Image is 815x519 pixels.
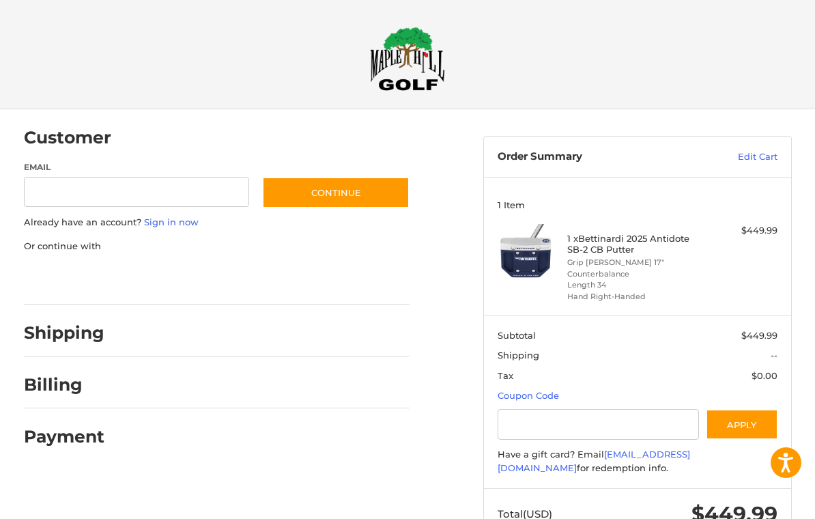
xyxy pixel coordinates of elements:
[24,322,104,343] h2: Shipping
[19,266,121,291] iframe: PayPal-paypal
[771,350,777,361] span: --
[567,279,704,291] li: Length 34
[567,257,704,279] li: Grip [PERSON_NAME] 17" Counterbalance
[262,177,410,208] button: Continue
[498,370,513,381] span: Tax
[24,374,104,395] h2: Billing
[688,150,777,164] a: Edit Cart
[752,370,777,381] span: $0.00
[741,330,777,341] span: $449.99
[24,161,249,173] label: Email
[24,240,410,253] p: Or continue with
[498,199,777,210] h3: 1 Item
[707,224,777,238] div: $449.99
[498,449,690,473] a: [EMAIL_ADDRESS][DOMAIN_NAME]
[498,448,777,475] div: Have a gift card? Email for redemption info.
[498,390,559,401] a: Coupon Code
[135,266,238,291] iframe: PayPal-paylater
[498,150,689,164] h3: Order Summary
[24,426,104,447] h2: Payment
[498,409,699,440] input: Gift Certificate or Coupon Code
[144,216,199,227] a: Sign in now
[24,127,111,148] h2: Customer
[567,233,704,255] h4: 1 x Bettinardi 2025 Antidote SB-2 CB Putter
[24,216,410,229] p: Already have an account?
[706,409,778,440] button: Apply
[498,350,539,361] span: Shipping
[370,27,445,91] img: Maple Hill Golf
[567,291,704,303] li: Hand Right-Handed
[498,330,536,341] span: Subtotal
